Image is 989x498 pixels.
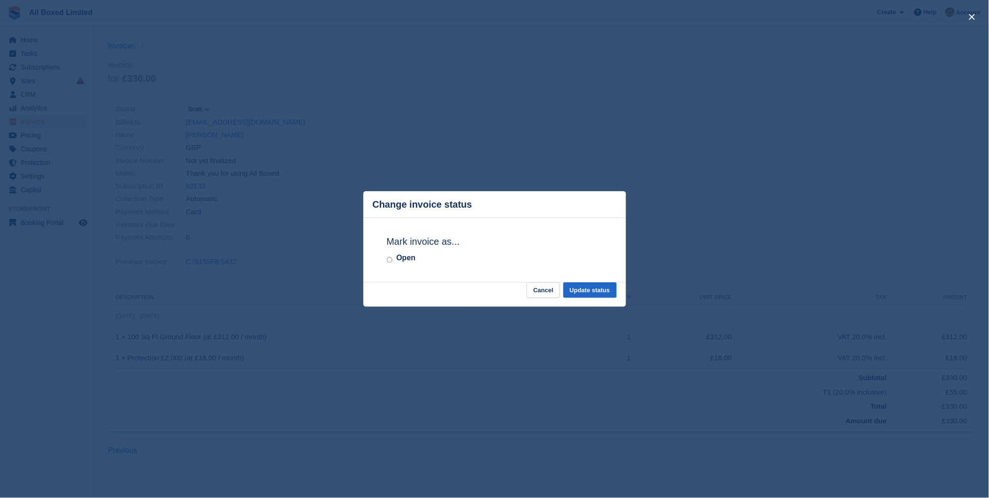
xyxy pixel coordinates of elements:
button: Update status [563,282,617,298]
p: Change invoice status [373,199,472,210]
h2: Mark invoice as... [387,234,603,249]
button: Cancel [527,282,560,298]
label: Open [396,252,415,264]
button: close [965,9,980,24]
